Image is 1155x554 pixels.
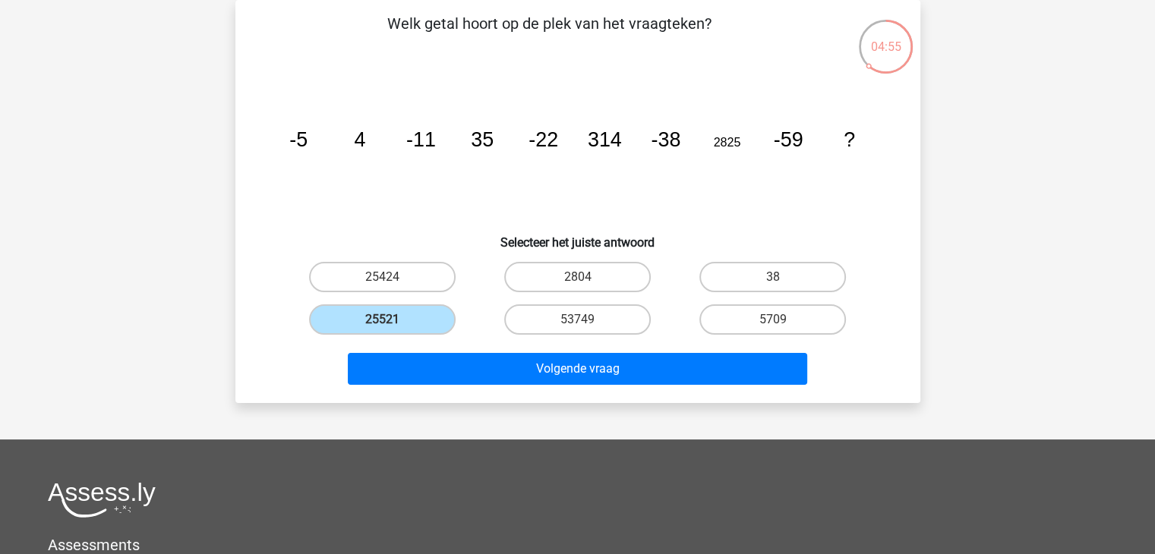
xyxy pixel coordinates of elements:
tspan: -38 [651,128,680,151]
tspan: -5 [289,128,308,151]
h6: Selecteer het juiste antwoord [260,223,896,250]
label: 38 [699,262,846,292]
label: 2804 [504,262,651,292]
p: Welk getal hoort op de plek van het vraagteken? [260,12,839,58]
tspan: 35 [471,128,494,151]
div: 04:55 [857,18,914,56]
h5: Assessments [48,536,1107,554]
tspan: ? [844,128,855,151]
img: Assessly logo [48,482,156,518]
button: Volgende vraag [348,353,807,385]
tspan: 314 [587,128,621,151]
tspan: -59 [773,128,803,151]
tspan: 2825 [713,135,740,149]
tspan: -11 [406,128,436,151]
tspan: 4 [354,128,365,151]
label: 25424 [309,262,456,292]
tspan: -22 [529,128,558,151]
label: 53749 [504,304,651,335]
label: 25521 [309,304,456,335]
label: 5709 [699,304,846,335]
